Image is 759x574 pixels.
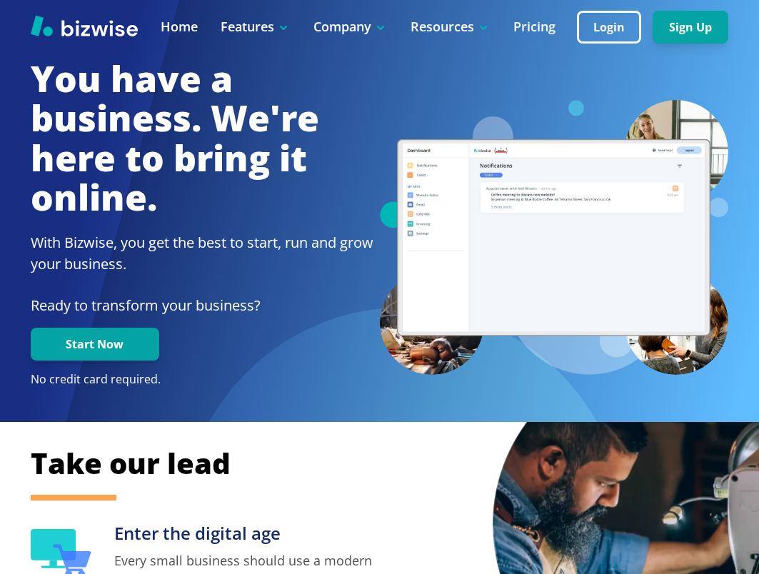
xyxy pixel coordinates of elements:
[31,59,380,218] h1: You have a business. We're here to bring it online.
[221,18,291,36] p: Features
[577,11,641,44] button: Login
[31,372,380,388] p: No credit card required.
[31,328,159,361] button: Start Now
[161,18,198,36] a: Home
[653,11,728,44] button: Sign Up
[411,18,491,36] p: Resources
[31,338,159,351] a: Start Now
[313,18,388,36] p: Company
[513,18,556,36] a: Pricing
[31,295,380,316] p: Ready to transform your business?
[31,444,729,483] h2: Take our lead
[114,522,380,545] h3: Enter the digital age
[31,232,380,275] h2: With Bizwise, you get the best to start, run and grow your business.
[653,21,728,34] a: Sign Up
[31,15,138,36] img: Bizwise Logo
[577,21,653,34] a: Login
